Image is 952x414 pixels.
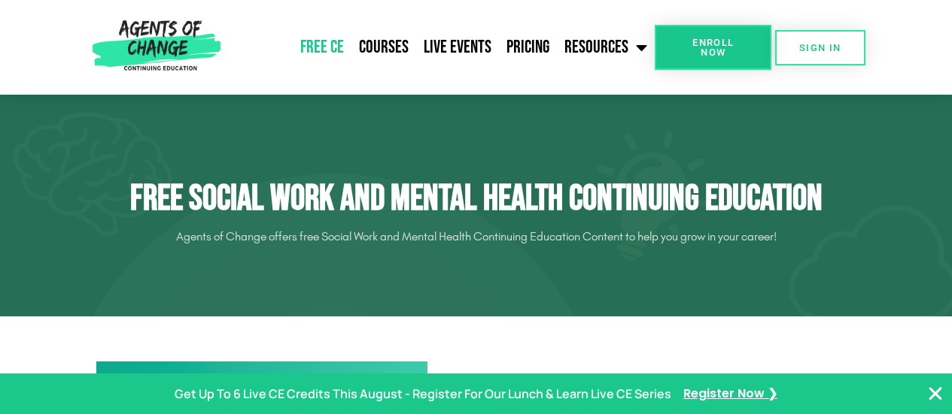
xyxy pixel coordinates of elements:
[416,29,499,66] a: Live Events
[683,383,777,405] a: Register Now ❯
[351,29,416,66] a: Courses
[557,29,655,66] a: Resources
[175,383,671,405] p: Get Up To 6 Live CE Credits This August - Register For Our Lunch & Learn Live CE Series
[799,43,841,53] span: SIGN IN
[679,38,747,57] span: Enroll Now
[55,177,898,221] h1: Free Social Work and Mental Health Continuing Education
[499,29,557,66] a: Pricing
[775,30,865,65] a: SIGN IN
[655,25,771,70] a: Enroll Now
[926,385,944,403] button: Close Banner
[227,29,655,66] nav: Menu
[55,225,898,249] p: Agents of Change offers free Social Work and Mental Health Continuing Education Content to help y...
[293,29,351,66] a: Free CE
